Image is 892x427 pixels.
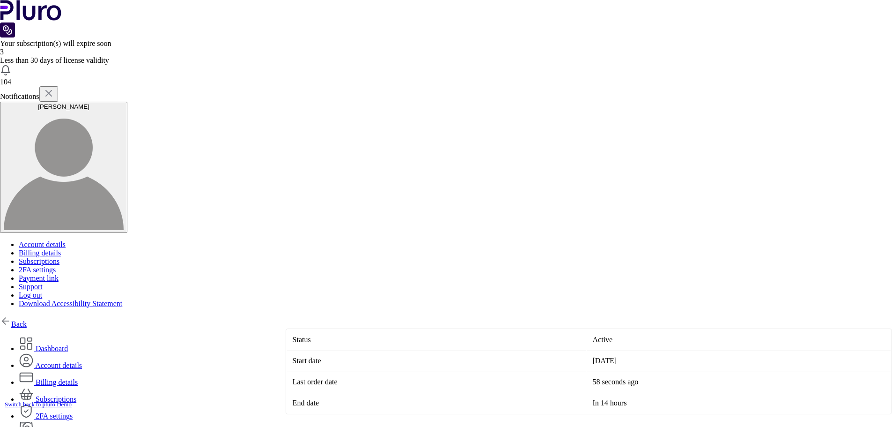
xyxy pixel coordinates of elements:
[5,401,72,408] a: Switch back to pluro Demo
[587,330,891,350] td: Active
[19,291,42,299] a: Log out
[19,274,59,282] a: Payment link
[19,361,82,369] a: Account details
[19,240,66,248] a: Account details
[19,345,68,352] a: Dashboard
[587,393,891,413] td: In 14 hours
[19,395,76,403] a: Subscriptions
[19,378,78,386] a: Billing details
[287,330,586,350] td: Status
[287,372,586,392] td: Last order date
[19,300,122,307] a: Download Accessibility Statement
[19,283,43,291] a: Support
[287,393,586,413] td: End date
[19,257,59,265] a: Subscriptions
[43,88,54,99] img: x.svg
[4,103,124,110] div: [PERSON_NAME]
[19,249,61,257] a: Billing details
[19,266,56,274] a: 2FA settings
[587,351,891,371] td: [DATE]
[287,351,586,371] td: Start date
[587,372,891,392] td: 58 seconds ago
[19,412,73,420] a: 2FA settings
[4,110,124,230] img: user avatar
